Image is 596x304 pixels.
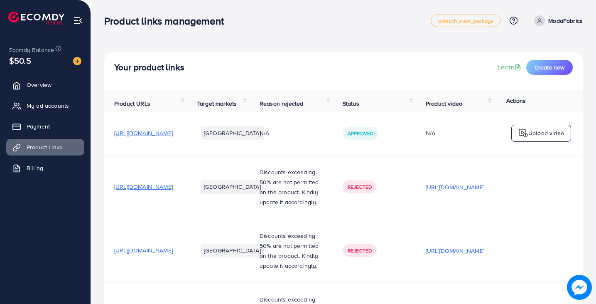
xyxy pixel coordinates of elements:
[348,183,372,190] span: Rejected
[498,62,523,72] a: Learn
[567,275,592,300] img: image
[426,246,484,256] p: [URL][DOMAIN_NAME]
[6,97,84,114] a: My ad accounts
[201,180,264,193] li: [GEOGRAPHIC_DATA]
[27,101,69,110] span: My ad accounts
[27,81,52,89] span: Overview
[426,182,484,192] p: [URL][DOMAIN_NAME]
[348,130,373,137] span: Approved
[260,167,323,207] p: Discounts exceeding 50% are not permitted on the product. Kindly update it accordingly.
[104,15,231,27] h3: Product links management
[73,57,81,65] img: image
[438,18,493,24] span: adreach_new_package
[114,246,173,255] span: [URL][DOMAIN_NAME]
[8,12,64,25] img: logo
[9,46,54,54] span: Ecomdy Balance
[260,129,269,137] span: N/A
[531,15,583,26] a: ModaFabrics
[201,126,264,140] li: [GEOGRAPHIC_DATA]
[6,77,84,93] a: Overview
[535,63,564,72] span: Create new
[73,16,83,25] img: menu
[114,183,173,191] span: [URL][DOMAIN_NAME]
[260,99,303,108] span: Reason rejected
[426,129,484,137] div: N/A
[260,231,323,271] p: Discounts exceeding 50% are not permitted on the product. Kindly update it accordingly.
[6,160,84,176] a: Billing
[114,62,184,73] h4: Your product links
[6,139,84,156] a: Product Links
[114,99,150,108] span: Product URLs
[6,118,84,135] a: Payment
[431,15,500,27] a: adreach_new_package
[27,122,50,131] span: Payment
[426,99,462,108] span: Product video
[528,128,564,138] p: Upload video
[27,164,43,172] span: Billing
[343,99,359,108] span: Status
[506,96,526,105] span: Actions
[548,16,583,26] p: ModaFabrics
[114,129,173,137] span: [URL][DOMAIN_NAME]
[518,128,528,138] img: logo
[526,60,573,75] button: Create new
[197,99,237,108] span: Target markets
[201,244,264,257] li: [GEOGRAPHIC_DATA]
[348,247,372,254] span: Rejected
[27,143,62,151] span: Product Links
[9,54,31,67] span: $50.5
